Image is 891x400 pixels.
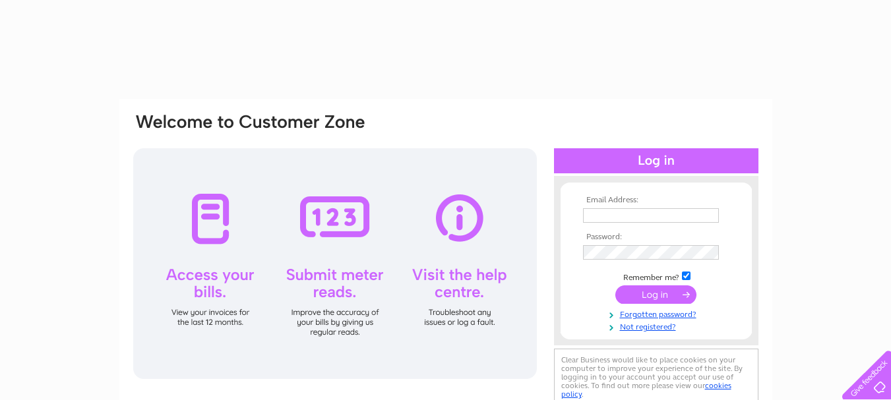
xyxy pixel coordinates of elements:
[580,196,733,205] th: Email Address:
[583,320,733,332] a: Not registered?
[580,270,733,283] td: Remember me?
[615,285,696,304] input: Submit
[580,233,733,242] th: Password:
[583,307,733,320] a: Forgotten password?
[561,381,731,399] a: cookies policy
